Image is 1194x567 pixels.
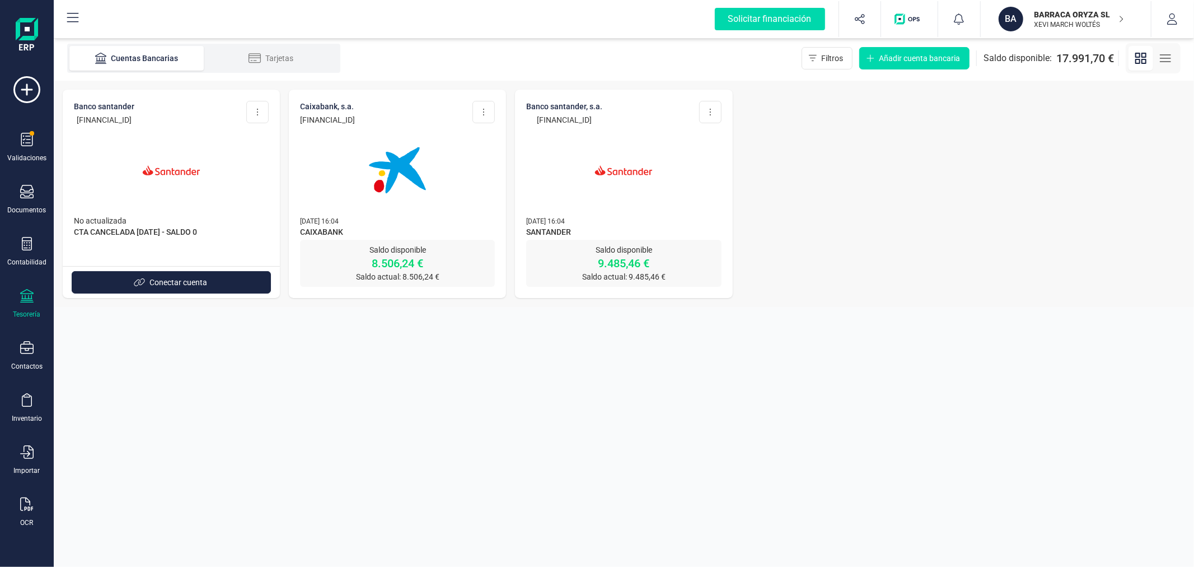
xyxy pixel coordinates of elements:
[74,101,134,112] p: Banco Santander
[21,518,34,527] div: OCR
[74,114,134,126] p: [FINANCIAL_ID]
[802,47,853,69] button: Filtros
[984,52,1052,65] span: Saldo disponible:
[300,271,495,282] p: Saldo actual: 8.506,24 €
[526,226,721,240] span: SANTANDER
[8,206,46,215] div: Documentos
[526,101,602,112] p: BANCO SANTANDER, S.A.
[526,114,602,126] p: [FINANCIAL_ID]
[300,114,355,126] p: [FINANCIAL_ID]
[526,255,721,271] p: 9.485,46 €
[92,53,181,64] div: Cuentas Bancarias
[526,271,721,282] p: Saldo actual: 9.485,46 €
[701,1,839,37] button: Solicitar financiación
[7,258,46,267] div: Contabilidad
[1056,50,1114,66] span: 17.991,70 €
[300,244,495,255] p: Saldo disponible
[7,154,46,162] div: Validaciones
[879,53,960,64] span: Añadir cuenta bancaria
[888,1,931,37] button: Logo de OPS
[526,244,721,255] p: Saldo disponible
[300,217,339,225] span: [DATE] 16:04
[300,255,495,271] p: 8.506,24 €
[74,215,269,226] p: No actualizada
[149,277,207,288] span: Conectar cuenta
[300,226,495,240] span: CAIXABANK
[859,47,970,69] button: Añadir cuenta bancaria
[12,414,42,423] div: Inventario
[226,53,316,64] div: Tarjetas
[14,466,40,475] div: Importar
[1034,20,1124,29] p: XEVI MARCH WOLTÉS
[999,7,1023,31] div: BA
[13,310,41,319] div: Tesorería
[1034,9,1124,20] p: BARRACA ORYZA SL
[300,101,355,112] p: CAIXABANK, S.A.
[11,362,43,371] div: Contactos
[715,8,825,30] div: Solicitar financiación
[16,18,38,54] img: Logo Finanedi
[72,271,271,294] button: Conectar cuenta
[74,226,269,240] span: CTA CANCELADA [DATE] - SALDO 0
[526,217,565,225] span: [DATE] 16:04
[821,53,843,64] span: Filtros
[895,13,924,25] img: Logo de OPS
[994,1,1137,37] button: BABARRACA ORYZA SLXEVI MARCH WOLTÉS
